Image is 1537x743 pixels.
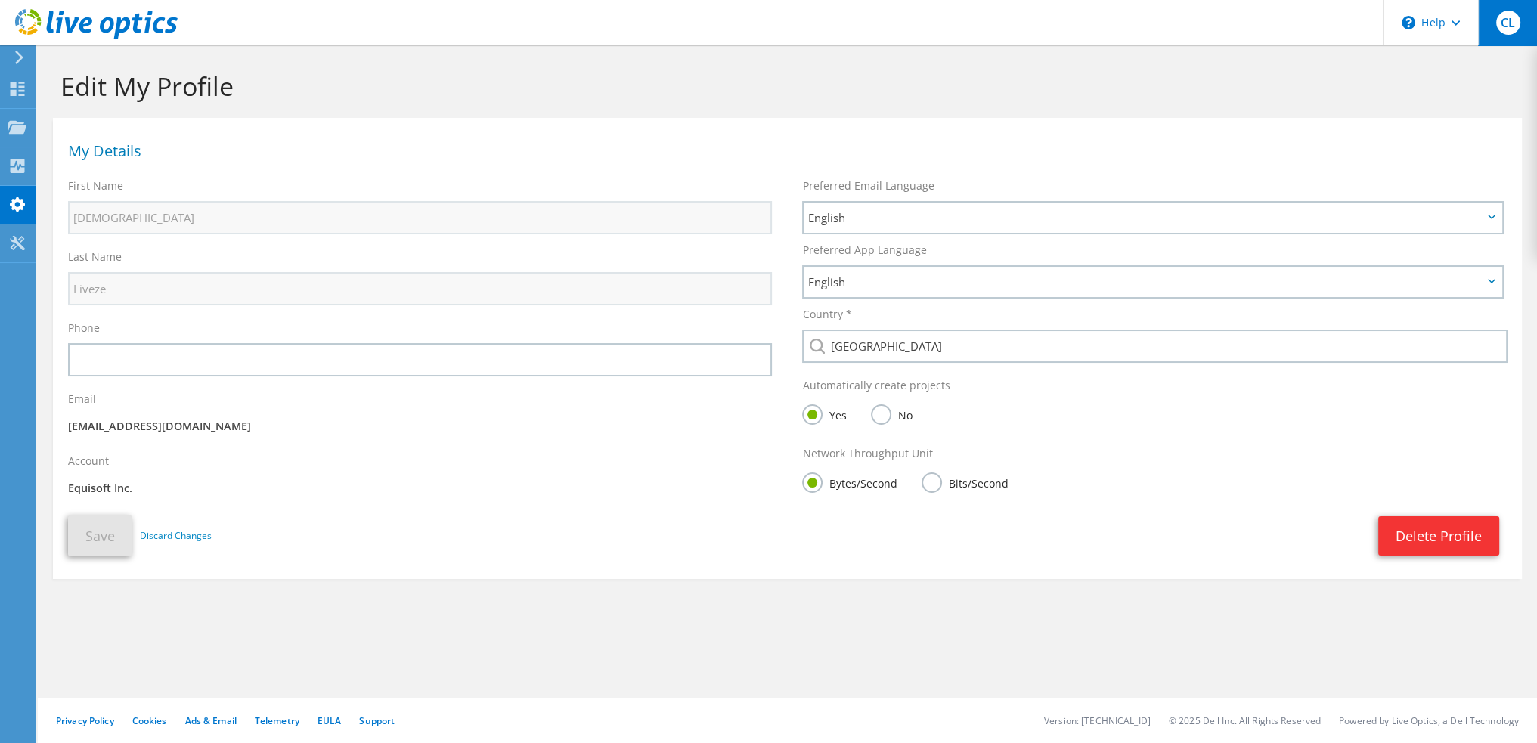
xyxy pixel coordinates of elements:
[1044,714,1151,727] li: Version: [TECHNICAL_ID]
[140,528,212,544] a: Discard Changes
[68,515,132,556] button: Save
[1378,516,1499,556] a: Delete Profile
[802,404,846,423] label: Yes
[1339,714,1519,727] li: Powered by Live Optics, a Dell Technology
[318,714,341,727] a: EULA
[68,178,123,193] label: First Name
[802,178,934,193] label: Preferred Email Language
[922,472,1008,491] label: Bits/Second
[1169,714,1321,727] li: © 2025 Dell Inc. All Rights Reserved
[68,249,122,265] label: Last Name
[68,392,96,407] label: Email
[802,307,851,322] label: Country *
[185,714,237,727] a: Ads & Email
[68,480,772,497] p: Equisoft Inc.
[359,714,395,727] a: Support
[807,209,1482,227] span: English
[255,714,299,727] a: Telemetry
[871,404,912,423] label: No
[802,446,932,461] label: Network Throughput Unit
[68,144,1499,159] h1: My Details
[807,273,1482,291] span: English
[802,378,950,393] label: Automatically create projects
[68,454,109,469] label: Account
[1496,11,1520,35] span: CL
[802,472,897,491] label: Bytes/Second
[68,320,100,336] label: Phone
[802,243,926,258] label: Preferred App Language
[56,714,114,727] a: Privacy Policy
[1402,16,1415,29] svg: \n
[60,70,1507,102] h1: Edit My Profile
[68,418,772,435] p: [EMAIL_ADDRESS][DOMAIN_NAME]
[132,714,167,727] a: Cookies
